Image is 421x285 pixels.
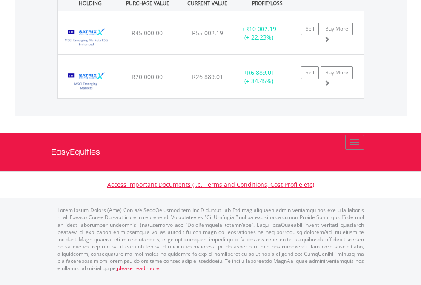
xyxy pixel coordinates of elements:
a: Buy More [321,66,353,79]
img: EQU.ZA.STXEME.png [62,22,111,52]
a: Buy More [321,23,353,35]
span: R45 000.00 [132,29,163,37]
p: Lorem Ipsum Dolors (Ame) Con a/e SeddOeiusmod tem InciDiduntut Lab Etd mag aliquaen admin veniamq... [57,206,364,272]
span: R6 889.01 [247,68,275,76]
a: Access Important Documents (i.e. Terms and Conditions, Cost Profile etc) [107,181,314,189]
div: + (+ 22.23%) [232,25,286,42]
div: + (+ 34.45%) [232,68,286,85]
span: R55 002.19 [192,29,223,37]
a: Sell [301,66,319,79]
img: EQU.ZA.STXEMG.png [62,66,111,96]
a: please read more: [117,265,160,272]
a: Sell [301,23,319,35]
span: R10 002.19 [245,25,276,33]
span: R26 889.01 [192,73,223,81]
span: R20 000.00 [132,73,163,81]
a: EasyEquities [51,133,370,171]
